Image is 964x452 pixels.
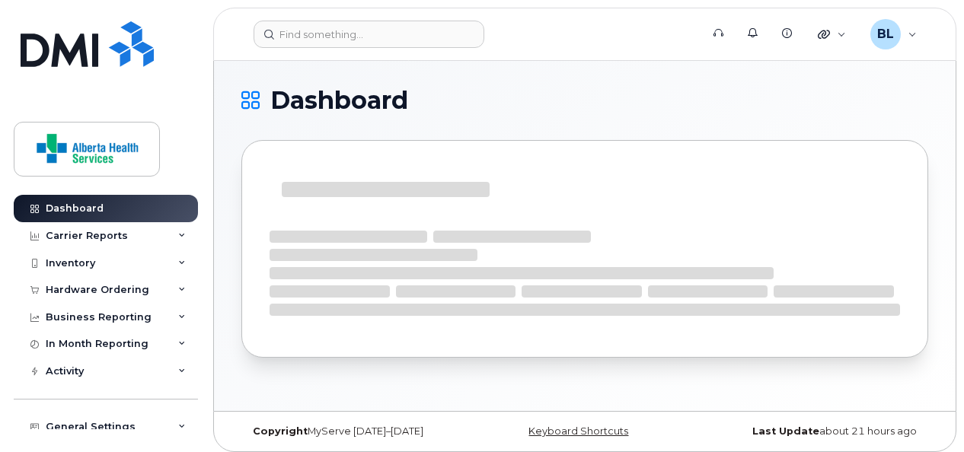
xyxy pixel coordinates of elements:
a: Keyboard Shortcuts [528,425,628,437]
strong: Last Update [752,425,819,437]
div: about 21 hours ago [699,425,928,438]
strong: Copyright [253,425,308,437]
div: MyServe [DATE]–[DATE] [241,425,471,438]
span: Dashboard [270,89,408,112]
